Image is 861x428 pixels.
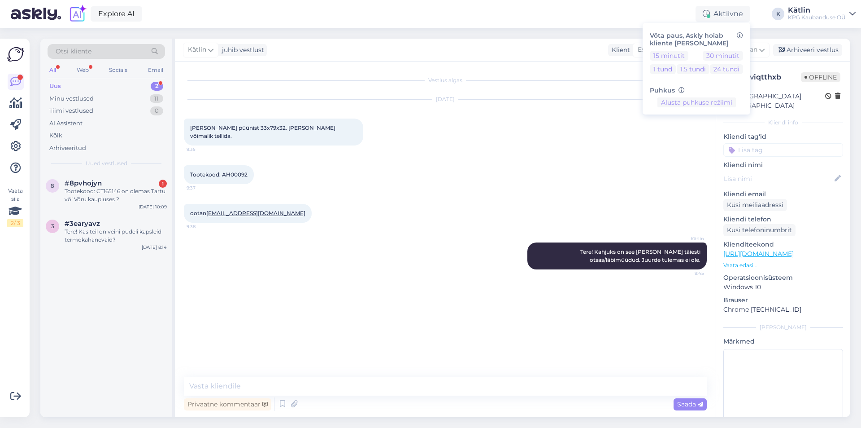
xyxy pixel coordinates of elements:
p: Windows 10 [723,282,843,292]
p: Kliendi telefon [723,215,843,224]
div: Vestlus algas [184,76,707,84]
span: Tere! Kahjuks on see [PERSON_NAME] täiesti otsas/läbimüüdud. Juurde tulemas ei ole. [580,248,702,263]
div: Küsi telefoninumbrit [723,224,796,236]
div: KPG Kaubanduse OÜ [788,14,846,21]
span: 3 [51,223,54,229]
div: Socials [107,64,129,76]
button: 15 minutit [650,51,688,61]
p: Kliendi email [723,190,843,199]
a: KätlinKPG Kaubanduse OÜ [788,7,856,21]
p: Klienditeekond [723,240,843,249]
input: Lisa tag [723,143,843,157]
span: [PERSON_NAME] püünist 33x79x32. [PERSON_NAME] võimalik tellida. [190,124,337,139]
button: 30 minutit [703,51,743,61]
div: [DATE] 8:14 [142,244,167,251]
p: Kliendi tag'id [723,132,843,141]
span: Tootekood: AH00092 [190,171,248,178]
div: Minu vestlused [49,94,94,103]
img: explore-ai [68,4,87,23]
a: Explore AI [91,6,142,22]
button: 1 tund [650,64,676,74]
button: 1.5 tundi [677,64,709,74]
div: Arhiveeri vestlus [773,44,842,56]
div: All [48,64,58,76]
span: Otsi kliente [56,47,91,56]
span: Uued vestlused [86,159,127,168]
div: Küsi meiliaadressi [723,199,787,211]
div: [DATE] 10:09 [139,203,167,210]
div: [GEOGRAPHIC_DATA], [GEOGRAPHIC_DATA] [726,92,825,110]
span: Kätlin [670,235,704,242]
p: Märkmed [723,337,843,346]
div: Email [146,64,165,76]
span: 9:35 [187,146,220,153]
span: #8pvhojyn [65,179,102,187]
div: AI Assistent [49,119,83,128]
div: Aktiivne [696,6,750,22]
a: [EMAIL_ADDRESS][DOMAIN_NAME] [206,210,305,216]
div: Tere! Kas teil on veini pudeli kapsleid termokahanevaid? [65,228,167,244]
span: ootan [190,210,305,216]
div: 11 [150,94,163,103]
h6: Võta paus, Askly hoiab kliente [PERSON_NAME] [650,32,743,47]
h6: Puhkus [650,87,743,94]
div: 1 [159,180,167,188]
div: Kliendi info [723,119,843,127]
div: Kõik [49,131,62,140]
a: [URL][DOMAIN_NAME] [723,250,794,258]
div: Web [75,64,91,76]
div: [DATE] [184,95,707,103]
div: 2 / 3 [7,219,23,227]
img: Askly Logo [7,46,24,63]
div: Vaata siia [7,187,23,227]
input: Lisa nimi [724,174,833,184]
div: Arhiveeritud [49,144,86,153]
span: Estonian [638,45,665,55]
div: K [772,8,784,20]
div: Uus [49,82,61,91]
div: 2 [151,82,163,91]
span: Saada [677,400,703,408]
p: Chrome [TECHNICAL_ID] [723,305,843,314]
div: juhib vestlust [218,45,264,55]
div: Privaatne kommentaar [184,398,271,410]
span: Offline [801,72,840,82]
div: # viqtthxb [745,72,801,83]
button: 24 tundi [710,64,743,74]
span: 9:37 [187,185,220,191]
p: Brauser [723,296,843,305]
span: 9:45 [670,270,704,277]
div: [PERSON_NAME] [723,323,843,331]
div: 0 [150,106,163,115]
span: Kätlin [188,45,206,55]
p: Kliendi nimi [723,160,843,170]
span: 9:38 [187,223,220,230]
div: Kätlin [788,7,846,14]
span: 8 [51,182,54,189]
p: Vaata edasi ... [723,261,843,269]
div: Tootekood: CT165146 on olemas Tartu või Võru kaupluses ? [65,187,167,203]
button: Alusta puhkuse režiimi [657,97,736,107]
p: Operatsioonisüsteem [723,273,843,282]
span: #3earyavz [65,220,100,228]
div: Tiimi vestlused [49,106,93,115]
div: Klient [608,45,630,55]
